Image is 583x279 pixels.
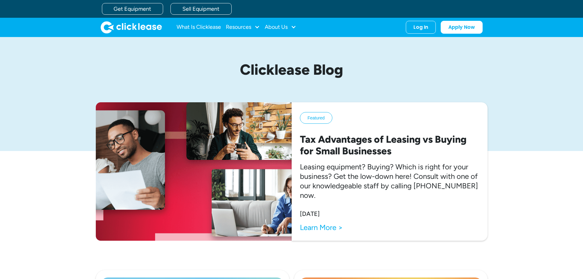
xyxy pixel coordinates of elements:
[170,3,232,15] a: Sell Equipment
[102,3,163,15] a: Get Equipment
[101,21,162,33] img: Clicklease logo
[300,210,320,218] div: [DATE]
[300,162,479,200] p: Leasing equipment? Buying? Which is right for your business? Get the low-down here! Consult with ...
[265,21,296,33] div: About Us
[148,62,435,78] h1: Clicklease Blog
[177,21,221,33] a: What Is Clicklease
[441,21,483,34] a: Apply Now
[101,21,162,33] a: home
[308,115,325,121] div: Featured
[226,21,260,33] div: Resources
[300,134,479,157] h2: Tax Advantages of Leasing vs Buying for Small Businesses
[413,24,428,30] div: Log In
[300,223,343,232] a: Learn More >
